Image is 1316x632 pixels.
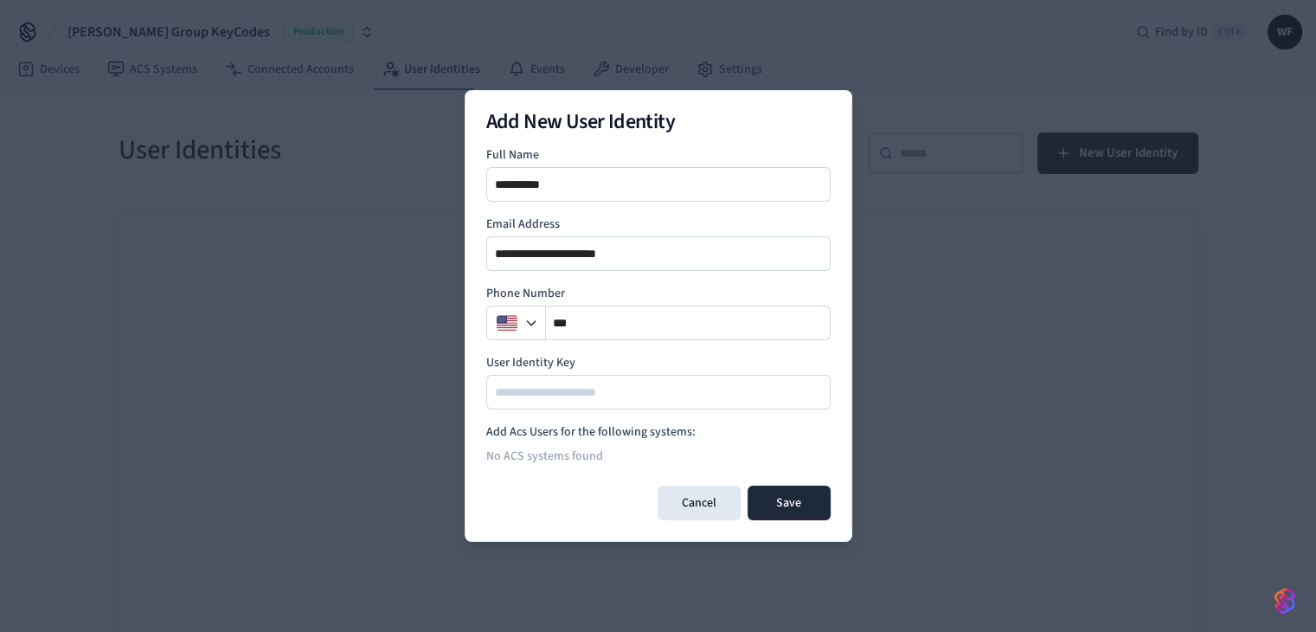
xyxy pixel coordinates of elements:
img: SeamLogoGradient.69752ec5.svg [1274,587,1295,615]
label: Full Name [486,146,831,164]
h4: Add Acs Users for the following systems: [486,423,831,441]
div: No ACS systems found [486,441,831,472]
label: Phone Number [486,285,831,302]
button: Save [748,486,831,520]
label: Email Address [486,216,831,233]
h2: Add New User Identity [486,112,831,132]
button: Cancel [658,486,741,520]
label: User Identity Key [486,354,831,371]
